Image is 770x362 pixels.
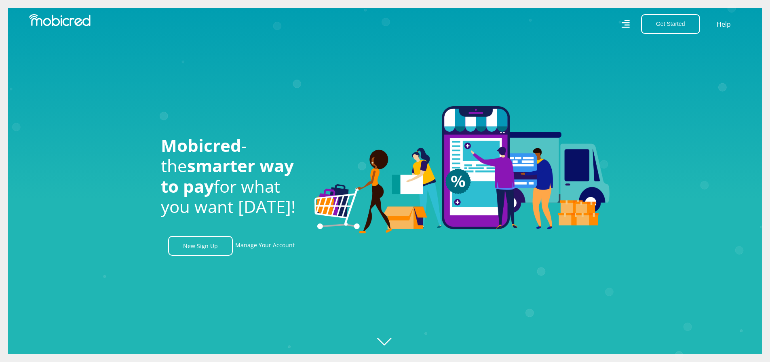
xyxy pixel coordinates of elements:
[235,236,295,256] a: Manage Your Account
[29,14,91,26] img: Mobicred
[716,19,731,29] a: Help
[168,236,233,256] a: New Sign Up
[641,14,700,34] button: Get Started
[314,106,610,234] img: Welcome to Mobicred
[161,134,241,157] span: Mobicred
[161,154,294,197] span: smarter way to pay
[161,135,302,217] h1: - the for what you want [DATE]!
